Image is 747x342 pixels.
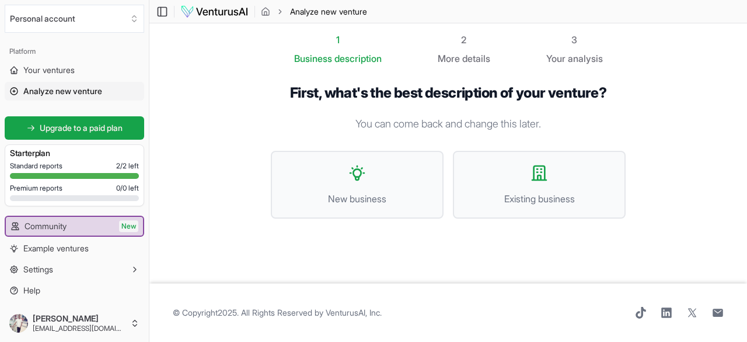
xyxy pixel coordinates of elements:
a: Analyze new venture [5,82,144,101]
span: [EMAIL_ADDRESS][DOMAIN_NAME] [33,324,125,333]
span: Community [25,220,67,232]
span: 2 / 2 left [116,161,139,171]
span: Your [546,51,566,65]
a: VenturusAI, Inc [326,308,380,317]
span: 0 / 0 left [116,184,139,193]
span: New business [284,192,431,206]
div: 1 [294,33,382,47]
span: Analyze new venture [23,85,102,97]
span: Analyze new venture [290,6,367,18]
button: Settings [5,260,144,279]
span: Business [294,51,332,65]
a: Your ventures [5,61,144,80]
p: You can come back and change this later. [271,116,626,132]
span: Example ventures [23,243,89,254]
button: Select an organization [5,5,144,33]
a: Help [5,281,144,300]
span: analysis [568,53,603,64]
span: Help [23,285,40,296]
span: Settings [23,264,53,275]
img: ACg8ocL-23dULuq8uG-1Ws6USIc-3EHYrpl8oLW6rhdMYo-pbqL6mv99dw=s96-c [9,314,28,333]
div: Platform [5,42,144,61]
span: New [119,220,138,232]
a: Example ventures [5,239,144,258]
span: description [334,53,382,64]
div: 2 [438,33,490,47]
img: logo [180,5,249,19]
h3: Starter plan [10,147,139,159]
span: Upgrade to a paid plan [40,122,123,134]
button: New business [271,151,444,219]
span: [PERSON_NAME] [33,313,125,324]
span: More [438,51,460,65]
span: Premium reports [10,184,62,193]
span: Existing business [466,192,613,206]
button: Existing business [453,151,626,219]
span: details [462,53,490,64]
h1: First, what's the best description of your venture? [271,84,626,102]
button: [PERSON_NAME][EMAIL_ADDRESS][DOMAIN_NAME] [5,309,144,337]
span: © Copyright 2025 . All Rights Reserved by . [173,307,382,319]
span: Your ventures [23,64,75,76]
a: CommunityNew [6,217,143,236]
a: Upgrade to a paid plan [5,116,144,140]
span: Standard reports [10,161,62,171]
div: 3 [546,33,603,47]
nav: breadcrumb [261,6,367,18]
